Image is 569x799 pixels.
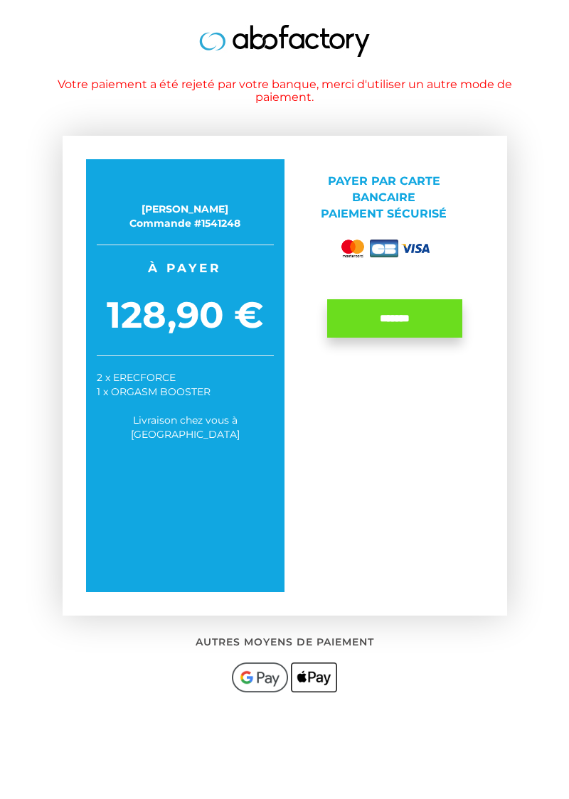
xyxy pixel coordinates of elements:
[295,173,473,222] p: Payer par Carte bancaire
[291,663,338,692] img: applepay.png
[370,240,398,257] img: cb.png
[339,237,367,260] img: mastercard.png
[97,216,275,230] div: Commande #1541248
[97,259,275,277] span: À payer
[97,289,275,341] span: 128,90 €
[97,202,275,216] div: [PERSON_NAME]
[97,370,275,399] div: 2 x ERECFORCE 1 x ORGASM BOOSTER
[28,78,541,103] h1: Votre paiement a été rejeté par votre banque, merci d'utiliser un autre mode de paiement.
[321,207,447,220] span: Paiement sécurisé
[232,663,288,692] img: googlepay.png
[199,25,370,57] img: logo.jpg
[28,637,541,648] h2: Autres moyens de paiement
[401,244,430,253] img: visa.png
[97,413,275,441] div: Livraison chez vous à [GEOGRAPHIC_DATA]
